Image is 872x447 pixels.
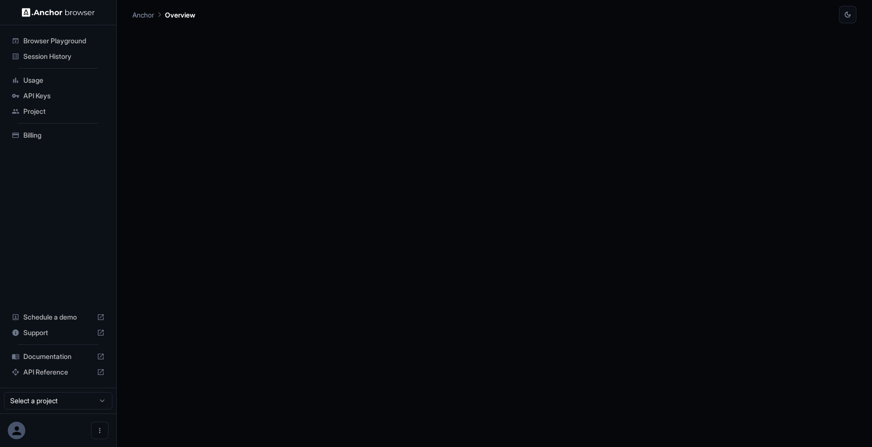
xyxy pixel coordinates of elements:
span: Usage [23,75,105,85]
div: Session History [8,49,109,64]
div: Billing [8,127,109,143]
div: Documentation [8,349,109,364]
div: Support [8,325,109,340]
div: Schedule a demo [8,309,109,325]
span: Documentation [23,352,93,361]
p: Anchor [132,10,154,20]
span: Support [23,328,93,338]
div: Project [8,104,109,119]
span: Schedule a demo [23,312,93,322]
span: API Keys [23,91,105,101]
span: Browser Playground [23,36,105,46]
span: Billing [23,130,105,140]
div: Browser Playground [8,33,109,49]
p: Overview [165,10,195,20]
nav: breadcrumb [132,9,195,20]
div: API Reference [8,364,109,380]
span: Project [23,107,105,116]
button: Open menu [91,422,109,439]
div: Usage [8,72,109,88]
span: API Reference [23,367,93,377]
div: API Keys [8,88,109,104]
span: Session History [23,52,105,61]
img: Anchor Logo [22,8,95,17]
